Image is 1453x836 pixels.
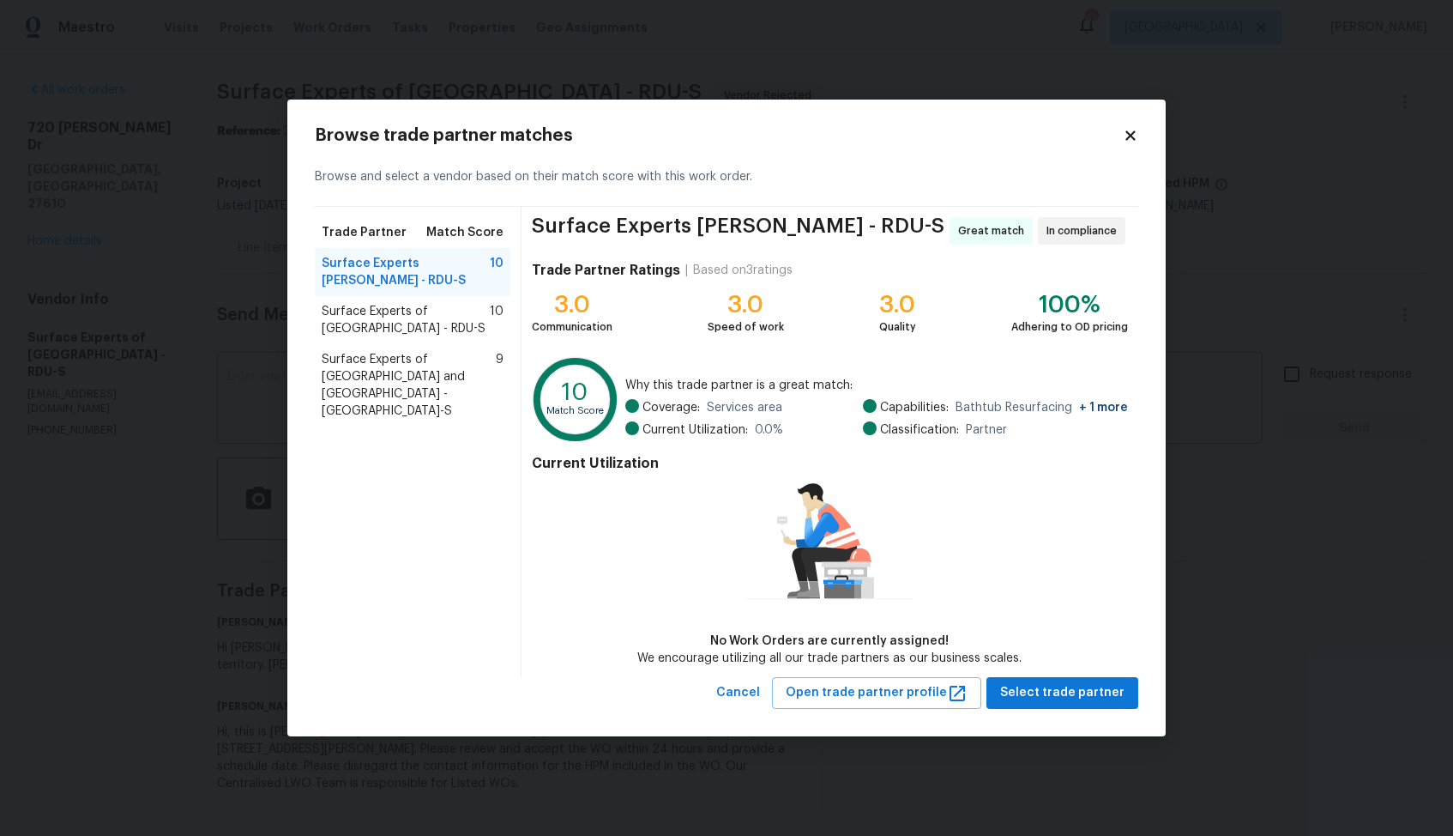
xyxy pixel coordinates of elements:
span: Open trade partner profile [786,682,968,704]
h2: Browse trade partner matches [315,127,1123,144]
span: Capabilities: [880,399,949,416]
div: Adhering to OD pricing [1011,318,1128,336]
span: Partner [966,421,1007,439]
span: Bathtub Resurfacing [956,399,1128,416]
span: Services area [707,399,782,416]
span: Match Score [426,224,503,241]
span: Trade Partner [322,224,407,241]
div: Based on 3 ratings [693,262,793,279]
div: Communication [532,318,612,336]
div: Quality [879,318,916,336]
div: We encourage utilizing all our trade partners as our business scales. [637,650,1022,667]
span: Cancel [716,682,760,704]
div: Browse and select a vendor based on their match score with this work order. [315,148,1138,207]
span: Select trade partner [1000,682,1124,704]
span: Surface Experts of [GEOGRAPHIC_DATA] and [GEOGRAPHIC_DATA] - [GEOGRAPHIC_DATA]-S [322,351,496,420]
span: Classification: [880,421,959,439]
span: 10 [490,303,503,337]
span: Great match [958,222,1031,239]
h4: Trade Partner Ratings [532,262,680,279]
h4: Current Utilization [532,455,1128,472]
div: No Work Orders are currently assigned! [637,633,1022,650]
button: Open trade partner profile [772,677,981,709]
div: | [680,262,693,279]
span: Surface Experts of [GEOGRAPHIC_DATA] - RDU-S [322,303,490,337]
span: 0.0 % [755,421,783,439]
span: Current Utilization: [642,421,748,439]
span: Surface Experts [PERSON_NAME] - RDU-S [532,217,944,245]
span: Why this trade partner is a great match: [625,377,1128,394]
div: 3.0 [879,296,916,313]
div: Speed of work [708,318,784,336]
span: 10 [490,255,503,289]
span: Surface Experts [PERSON_NAME] - RDU-S [322,255,490,289]
span: 9 [496,351,503,420]
button: Cancel [709,677,767,709]
text: Match Score [546,407,604,416]
span: In compliance [1046,222,1124,239]
text: 10 [562,380,588,404]
span: Coverage: [642,399,700,416]
div: 100% [1011,296,1128,313]
div: 3.0 [532,296,612,313]
span: + 1 more [1079,402,1128,414]
div: 3.0 [708,296,784,313]
button: Select trade partner [986,677,1138,709]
